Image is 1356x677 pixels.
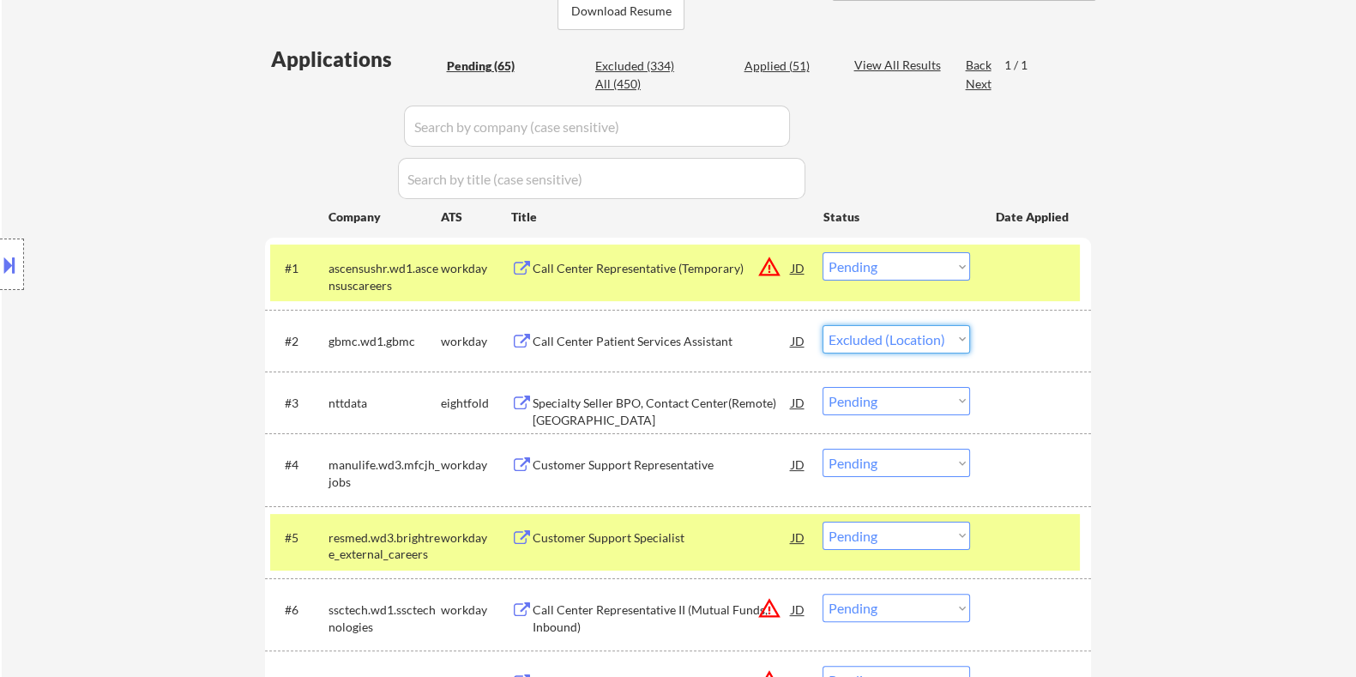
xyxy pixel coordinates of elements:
[446,57,532,75] div: Pending (65)
[744,57,829,75] div: Applied (51)
[532,333,791,350] div: Call Center Patient Services Assistant
[440,333,510,350] div: workday
[789,325,806,356] div: JD
[440,601,510,619] div: workday
[789,594,806,625] div: JD
[823,201,970,232] div: Status
[440,529,510,547] div: workday
[995,209,1070,226] div: Date Applied
[532,456,791,474] div: Customer Support Representative
[270,49,440,70] div: Applications
[595,57,681,75] div: Excluded (334)
[853,57,945,74] div: View All Results
[789,387,806,418] div: JD
[440,395,510,412] div: eightfold
[328,456,440,490] div: manulife.wd3.mfcjh_jobs
[789,252,806,283] div: JD
[756,255,780,279] button: warning_amber
[440,456,510,474] div: workday
[328,529,440,563] div: resmed.wd3.brightree_external_careers
[789,522,806,553] div: JD
[328,260,440,293] div: ascensushr.wd1.ascensuscareers
[284,529,314,547] div: #5
[965,57,992,74] div: Back
[532,395,791,428] div: Specialty Seller BPO, Contact Center(Remote) [GEOGRAPHIC_DATA]
[440,209,510,226] div: ATS
[328,601,440,635] div: ssctech.wd1.ssctechnologies
[284,601,314,619] div: #6
[284,456,314,474] div: #4
[510,209,806,226] div: Title
[398,158,805,199] input: Search by title (case sensitive)
[440,260,510,277] div: workday
[595,76,681,93] div: All (450)
[1003,57,1043,74] div: 1 / 1
[532,601,791,635] div: Call Center Representative II (Mutual Funds, Inbound)
[404,106,790,147] input: Search by company (case sensitive)
[532,260,791,277] div: Call Center Representative (Temporary)
[328,395,440,412] div: nttdata
[328,209,440,226] div: Company
[789,449,806,480] div: JD
[328,333,440,350] div: gbmc.wd1.gbmc
[532,529,791,547] div: Customer Support Specialist
[756,596,780,620] button: warning_amber
[965,76,992,93] div: Next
